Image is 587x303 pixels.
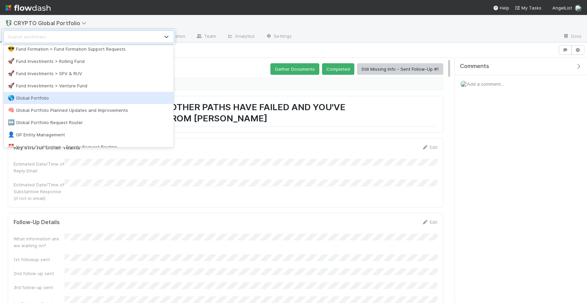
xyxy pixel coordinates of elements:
span: 🌎 [8,95,15,101]
span: ⏰ [8,144,15,150]
div: GP Entity Management [8,131,170,138]
span: 🧠 [8,107,15,113]
span: 👤 [8,132,15,137]
div: Fund Formation > Fund Formation Support Requests [8,46,170,52]
div: Investor Qualification - Priority Request Routing [8,144,170,150]
span: 🚀 [8,83,15,88]
div: Global Portfolio [8,95,170,101]
div: Fund Investments > Rolling Fund [8,58,170,65]
div: Search workflows [7,33,46,40]
span: 🚀 [8,70,15,76]
div: Fund Investments > Venture Fund [8,82,170,89]
div: Fund Investments > SPV & RUV [8,70,170,77]
span: 🚀 [8,58,15,64]
span: ↔️ [8,119,15,125]
div: Global Portfolio Request Router [8,119,170,126]
div: Global Portfolio Planned Updates and Improvements [8,107,170,114]
span: 😎 [8,46,15,52]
